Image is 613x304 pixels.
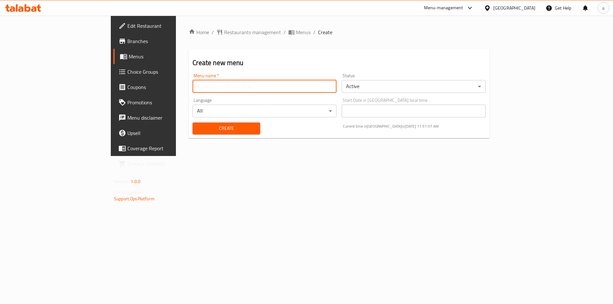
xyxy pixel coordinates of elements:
[193,58,486,68] h2: Create new menu
[127,114,208,122] span: Menu disclaimer
[131,177,140,186] span: 1.0.0
[127,83,208,91] span: Coupons
[127,145,208,152] span: Coverage Report
[127,160,208,167] span: Grocery Checklist
[296,28,311,36] span: Menus
[113,33,213,49] a: Branches
[127,129,208,137] span: Upsell
[113,64,213,79] a: Choice Groups
[198,124,255,132] span: Create
[113,125,213,141] a: Upsell
[113,156,213,171] a: Grocery Checklist
[189,28,489,36] nav: breadcrumb
[113,110,213,125] a: Menu disclaimer
[129,53,208,60] span: Menus
[288,28,311,36] a: Menus
[313,28,315,36] li: /
[114,195,155,203] a: Support.OpsPlatform
[113,79,213,95] a: Coupons
[216,28,281,36] a: Restaurants management
[224,28,281,36] span: Restaurants management
[113,141,213,156] a: Coverage Report
[114,177,130,186] span: Version:
[284,28,286,36] li: /
[602,4,604,11] span: a
[113,18,213,33] a: Edit Restaurant
[493,4,535,11] div: [GEOGRAPHIC_DATA]
[127,68,208,76] span: Choice Groups
[193,80,337,93] input: Please enter Menu name
[193,105,337,117] div: All
[127,99,208,106] span: Promotions
[114,188,143,196] span: Get support on:
[113,49,213,64] a: Menus
[127,37,208,45] span: Branches
[127,22,208,30] span: Edit Restaurant
[343,123,486,129] p: Current time in [GEOGRAPHIC_DATA] is [DATE] 11:51:07 AM
[424,4,463,12] div: Menu-management
[318,28,332,36] span: Create
[193,122,260,134] button: Create
[113,95,213,110] a: Promotions
[342,80,486,93] div: Active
